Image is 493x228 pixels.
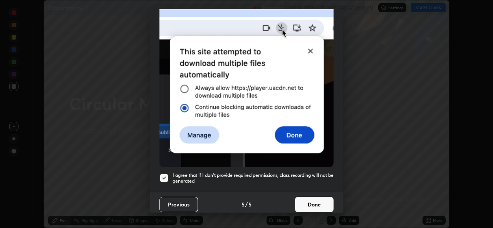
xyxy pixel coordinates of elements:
[248,200,252,208] h4: 5
[245,200,248,208] h4: /
[295,197,334,212] button: Done
[173,172,334,184] h5: I agree that if I don't provide required permissions, class recording will not be generated
[159,197,198,212] button: Previous
[241,200,245,208] h4: 5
